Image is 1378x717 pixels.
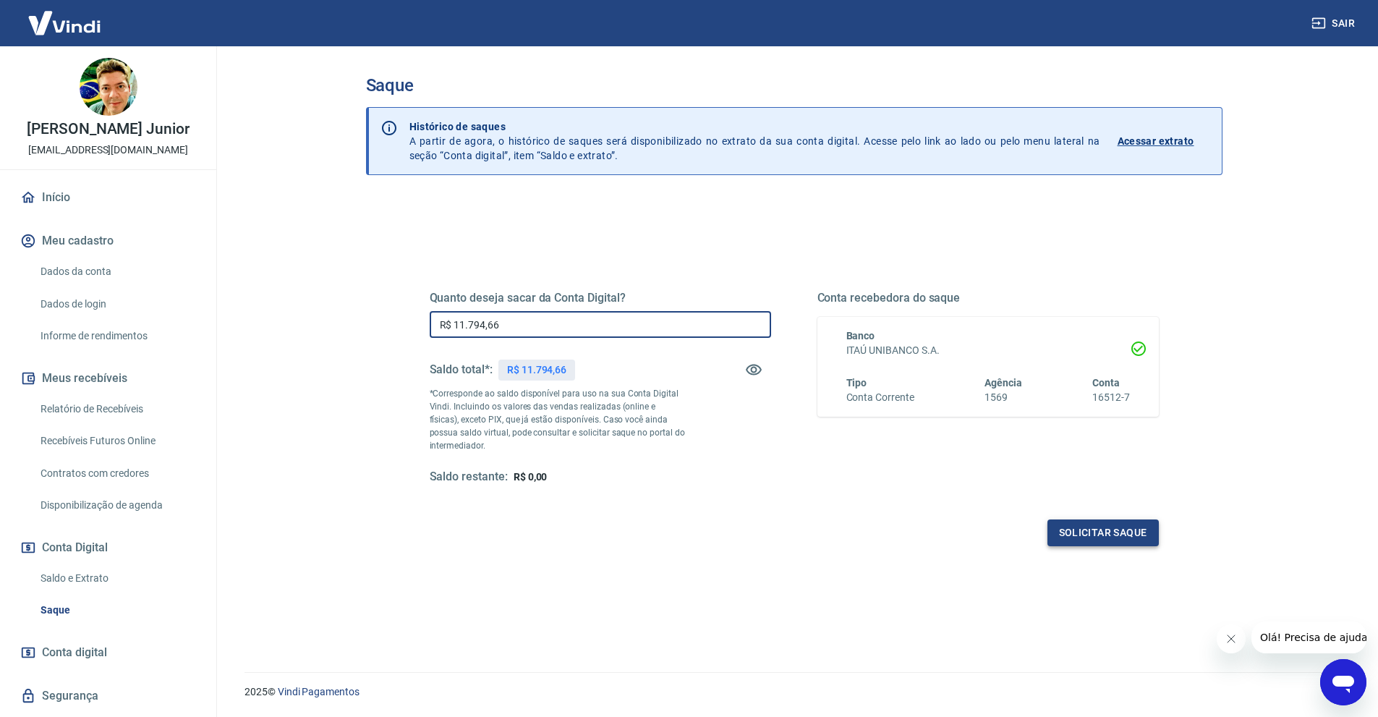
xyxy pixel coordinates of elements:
iframe: Mensagem da empresa [1251,621,1366,653]
a: Conta digital [17,637,199,669]
iframe: Botão para abrir a janela de mensagens [1320,659,1366,705]
a: Relatório de Recebíveis [35,394,199,424]
h5: Quanto deseja sacar da Conta Digital? [430,291,771,305]
p: A partir de agora, o histórico de saques será disponibilizado no extrato da sua conta digital. Ac... [409,119,1100,163]
p: [EMAIL_ADDRESS][DOMAIN_NAME] [28,143,188,158]
a: Contratos com credores [35,459,199,488]
a: Informe de rendimentos [35,321,199,351]
button: Sair [1309,10,1361,37]
span: Olá! Precisa de ajuda? [9,10,122,22]
a: Início [17,182,199,213]
p: Histórico de saques [409,119,1100,134]
a: Vindi Pagamentos [278,686,360,697]
h5: Saldo total*: [430,362,493,377]
h6: 1569 [984,390,1022,405]
h6: Conta Corrente [846,390,914,405]
h6: 16512-7 [1092,390,1130,405]
span: Banco [846,330,875,341]
span: Conta digital [42,642,107,663]
a: Dados da conta [35,257,199,287]
img: Vindi [17,1,111,45]
button: Meu cadastro [17,225,199,257]
img: 40958a5d-ac93-4d9b-8f90-c2e9f6170d14.jpeg [80,58,137,116]
h5: Saldo restante: [430,470,508,485]
a: Disponibilização de agenda [35,491,199,520]
a: Recebíveis Futuros Online [35,426,199,456]
h5: Conta recebedora do saque [817,291,1159,305]
a: Segurança [17,680,199,712]
a: Saldo e Extrato [35,564,199,593]
span: Agência [984,377,1022,389]
span: R$ 0,00 [514,471,548,483]
p: Acessar extrato [1118,134,1194,148]
a: Dados de login [35,289,199,319]
a: Acessar extrato [1118,119,1210,163]
button: Meus recebíveis [17,362,199,394]
button: Solicitar saque [1047,519,1159,546]
a: Saque [35,595,199,625]
iframe: Fechar mensagem [1217,624,1246,653]
span: Conta [1092,377,1120,389]
h6: ITAÚ UNIBANCO S.A. [846,343,1130,358]
span: Tipo [846,377,867,389]
p: [PERSON_NAME] Junior [27,122,190,137]
h3: Saque [366,75,1222,96]
p: R$ 11.794,66 [507,362,566,378]
p: 2025 © [244,684,1343,700]
button: Conta Digital [17,532,199,564]
p: *Corresponde ao saldo disponível para uso na sua Conta Digital Vindi. Incluindo os valores das ve... [430,387,686,452]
